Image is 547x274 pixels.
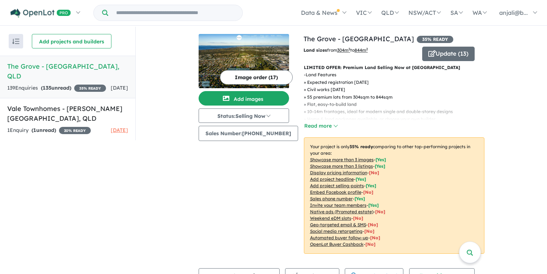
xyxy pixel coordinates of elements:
[350,47,368,53] span: to
[32,34,111,48] button: Add projects and builders
[199,34,289,88] img: The Grove - Boondall
[199,91,289,106] button: Add images
[111,127,128,133] span: [DATE]
[310,196,353,201] u: Sales phone number
[33,127,36,133] span: 1
[375,209,385,214] span: [No]
[220,70,293,85] button: Image order (17)
[111,85,128,91] span: [DATE]
[110,5,241,21] input: Try estate name, suburb, builder or developer
[422,47,475,61] button: Update (13)
[370,235,380,240] span: [No]
[304,122,338,130] button: Read more
[375,163,385,169] span: [ Yes ]
[7,104,128,123] h5: Vale Townhomes - [PERSON_NAME][GEOGRAPHIC_DATA] , QLD
[41,85,71,91] strong: ( unread)
[337,47,350,53] u: 304 m
[7,126,91,135] div: 1 Enquir y
[310,176,354,182] u: Add project headline
[304,35,414,43] a: The Grove - [GEOGRAPHIC_DATA]
[304,64,484,71] p: LIMITED OFFER: Premium Land Selling Now at [GEOGRAPHIC_DATA]
[7,84,106,93] div: 139 Enquir ies
[353,215,363,221] span: [No]
[366,183,376,188] span: [ Yes ]
[304,47,327,53] b: Land sizes
[12,39,20,44] img: sort.svg
[310,215,351,221] u: Weekend eDM slots
[310,183,364,188] u: Add project selling-points
[355,47,368,53] u: 844 m
[304,71,459,123] p: - Land Features » Expected registration [DATE] » Civil works [DATE] » 55 premium lots from 304sqm...
[59,127,91,134] span: 20 % READY
[43,85,51,91] span: 135
[310,189,361,195] u: Embed Facebook profile
[499,9,528,16] span: anjali@b...
[199,126,298,141] button: Sales Number:[PHONE_NUMBER]
[310,170,367,175] u: Display pricing information
[376,157,386,162] span: [ Yes ]
[369,170,379,175] span: [ No ]
[368,222,378,227] span: [No]
[310,202,366,208] u: Invite your team members
[304,137,484,254] p: Your project is only comparing to other top-performing projects in your area: - - - - - - - - - -...
[355,196,365,201] span: [ Yes ]
[199,108,289,123] button: Status:Selling Now
[356,176,366,182] span: [ Yes ]
[348,47,350,51] sup: 2
[310,163,373,169] u: Showcase more than 3 listings
[31,127,56,133] strong: ( unread)
[417,36,453,43] span: 35 % READY
[349,144,373,149] b: 35 % ready
[310,222,366,227] u: Geo-targeted email & SMS
[310,157,374,162] u: Showcase more than 3 images
[304,47,417,54] p: from
[10,9,71,18] img: Openlot PRO Logo White
[74,85,106,92] span: 35 % READY
[366,47,368,51] sup: 2
[310,235,368,240] u: Automated buyer follow-up
[363,189,373,195] span: [ No ]
[368,202,379,208] span: [ Yes ]
[310,241,364,247] u: OpenLot Buyer Cashback
[310,209,373,214] u: Native ads (Promoted estate)
[364,228,374,234] span: [No]
[365,241,376,247] span: [No]
[7,61,128,81] h5: The Grove - [GEOGRAPHIC_DATA] , QLD
[310,228,362,234] u: Social media retargeting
